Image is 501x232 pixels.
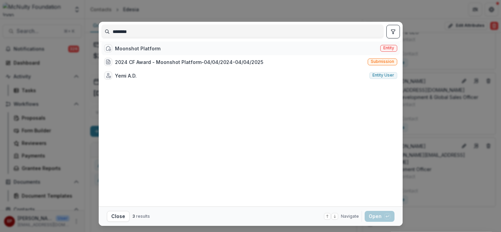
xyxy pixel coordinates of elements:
[136,214,150,219] span: results
[132,214,135,219] span: 3
[383,46,394,50] span: Entity
[115,72,137,79] div: Yemi A.D.
[371,59,394,64] span: Submission
[365,211,394,222] button: Open
[107,211,130,222] button: Close
[386,25,400,38] button: toggle filters
[115,59,263,66] div: 2024 CF Award - Moonshot Platform-04/04/2024-04/04/2025
[115,45,160,52] div: Moonshot Platform
[341,213,359,219] span: Navigate
[372,73,394,78] span: Entity user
